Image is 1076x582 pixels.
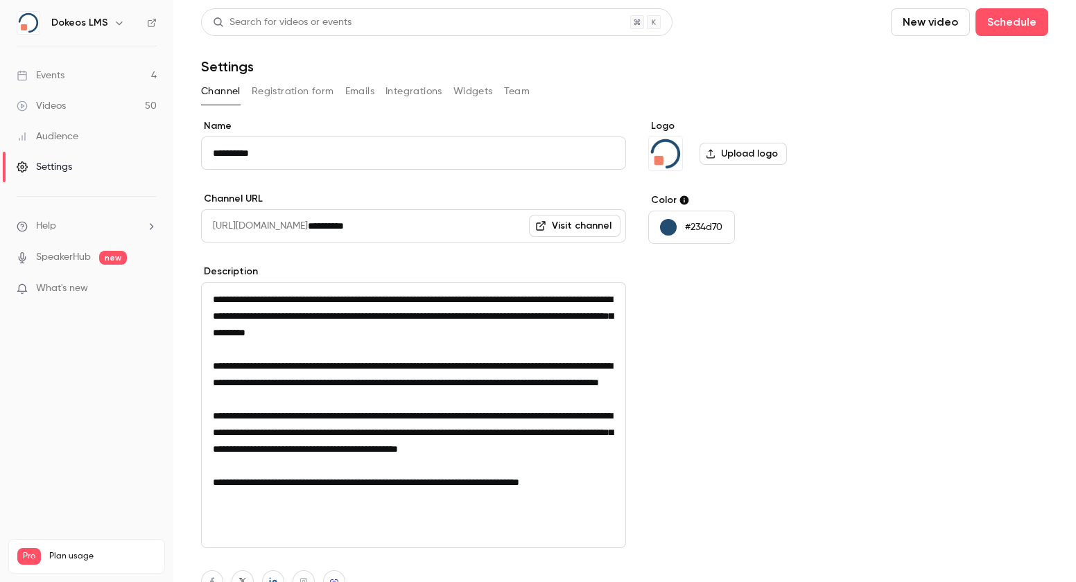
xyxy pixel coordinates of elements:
iframe: Noticeable Trigger [140,283,157,295]
label: Channel URL [201,192,626,206]
div: Search for videos or events [213,15,352,30]
span: Help [36,219,56,233]
span: Pro [17,548,41,565]
span: new [99,251,127,265]
button: Registration form [252,80,334,103]
a: Visit channel [529,215,621,237]
label: Name [201,119,626,133]
img: Dokeos LMS [649,137,682,170]
h6: Dokeos LMS [51,16,108,30]
h1: Settings [201,58,254,75]
div: Settings [17,160,72,174]
img: Dokeos LMS [17,12,40,34]
div: Events [17,69,64,82]
button: New video [891,8,970,36]
label: Logo [648,119,861,133]
a: SpeakerHub [36,250,91,265]
button: Emails [345,80,374,103]
span: What's new [36,281,88,296]
button: Team [504,80,530,103]
li: help-dropdown-opener [17,219,157,233]
button: Channel [201,80,241,103]
button: Schedule [975,8,1048,36]
div: Videos [17,99,66,113]
div: Audience [17,130,78,143]
section: Logo [648,119,861,171]
span: Plan usage [49,551,156,562]
button: #234d70 [648,211,735,244]
label: Upload logo [700,143,787,165]
span: [URL][DOMAIN_NAME] [201,209,308,242]
p: #234d70 [685,220,722,234]
label: Description [201,265,626,279]
button: Widgets [453,80,493,103]
button: Integrations [385,80,442,103]
label: Color [648,193,861,207]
